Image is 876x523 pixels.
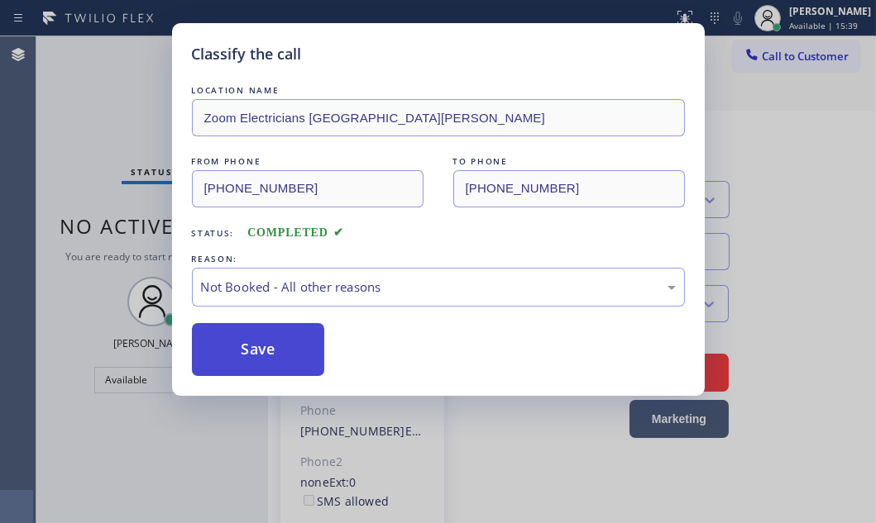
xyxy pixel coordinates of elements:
h5: Classify the call [192,43,302,65]
input: To phone [453,170,685,207]
input: From phone [192,170,424,207]
span: Status: [192,227,235,239]
div: FROM PHONE [192,153,424,170]
span: COMPLETED [247,226,343,239]
div: TO PHONE [453,153,685,170]
div: REASON: [192,250,685,268]
div: LOCATION NAME [192,82,685,99]
div: Not Booked - All other reasons [201,278,676,297]
button: Save [192,323,325,376]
